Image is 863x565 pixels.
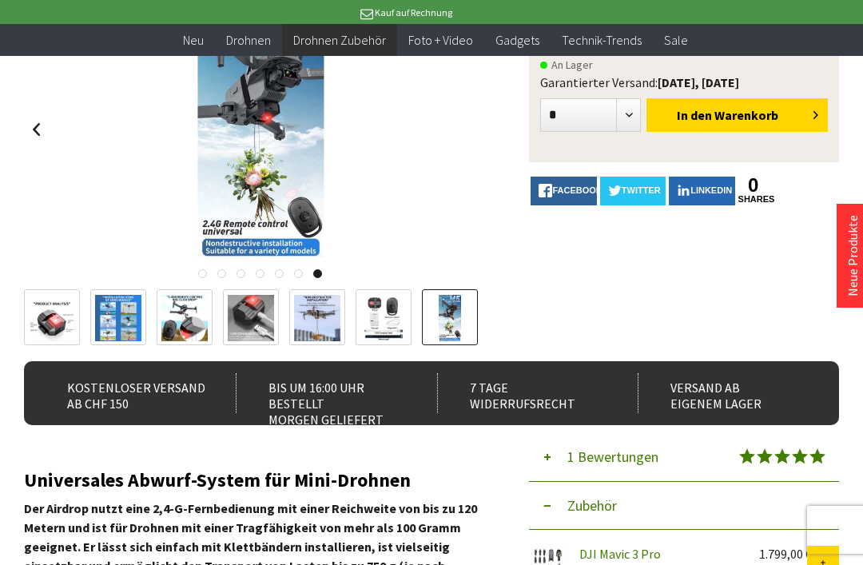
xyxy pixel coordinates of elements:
a: facebook [531,177,596,205]
a: Technik-Trends [551,24,653,57]
h2: Universales Abwurf-System für Mini-Drohnen [24,470,497,491]
span: Technik-Trends [562,32,642,48]
a: LinkedIn [669,177,734,205]
a: Gadgets [484,24,551,57]
span: In den [677,107,712,123]
span: Drohnen [226,32,271,48]
div: 7 Tage Widerrufsrecht [437,373,614,413]
span: twitter [622,185,661,195]
div: Bis um 16:00 Uhr bestellt Morgen geliefert [236,373,412,413]
span: An Lager [540,55,593,74]
a: twitter [600,177,666,205]
a: 0 [738,177,769,194]
a: Neu [172,24,215,57]
span: facebook [552,185,602,195]
a: shares [738,194,769,205]
a: Neue Produkte [845,215,861,296]
button: Zubehör [529,482,839,530]
span: LinkedIn [690,185,732,195]
div: Versand ab eigenem Lager [638,373,814,413]
span: Drohnen Zubehör [293,32,386,48]
div: 1.799,00 CHF [759,546,807,562]
div: Kostenloser Versand ab CHF 150 [35,373,212,413]
a: DJI Mavic 3 Pro [579,546,661,562]
button: In den Warenkorb [646,98,828,132]
a: Sale [653,24,699,57]
a: Drohnen [215,24,282,57]
span: Warenkorb [714,107,778,123]
span: Gadgets [495,32,539,48]
a: Drohnen Zubehör [282,24,397,57]
img: Vorschau: Universales Abwurf-System für Mini-Drohnen [30,295,74,341]
div: Garantierter Versand: [540,74,828,90]
span: Neu [183,32,204,48]
span: Foto + Video [408,32,473,48]
button: 1 Bewertungen [529,433,839,482]
b: [DATE], [DATE] [658,74,739,90]
a: Foto + Video [397,24,484,57]
span: Sale [664,32,688,48]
